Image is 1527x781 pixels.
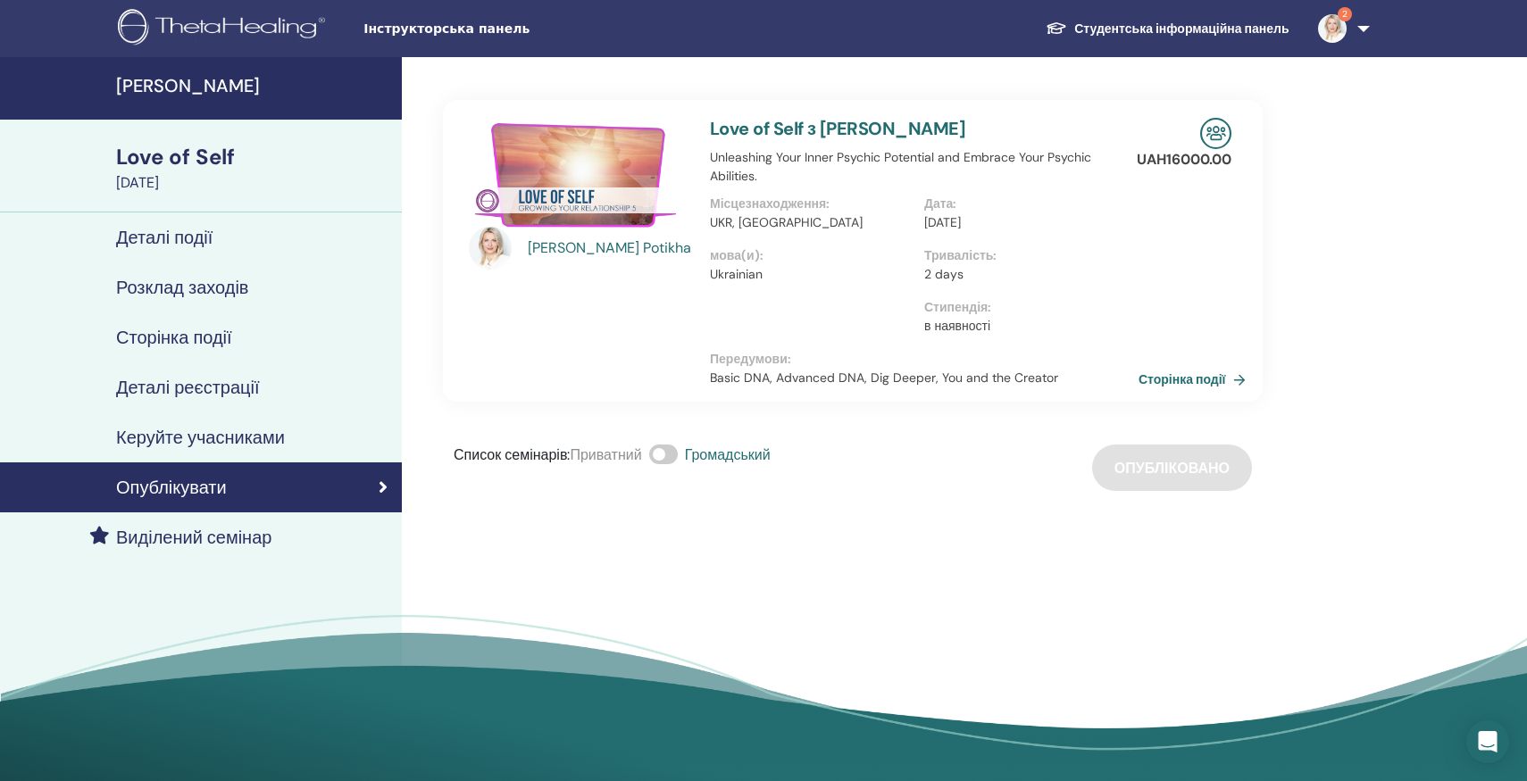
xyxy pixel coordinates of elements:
h4: Деталі реєстрації [116,377,260,398]
p: Місцезнаходження : [710,195,914,213]
p: мова(и) : [710,246,914,265]
p: [DATE] [924,213,1128,232]
span: Список семінарів : [454,445,570,464]
p: Стипендія : [924,298,1128,317]
h4: [PERSON_NAME] [116,75,391,96]
span: 2 [1338,7,1352,21]
p: Передумови : [710,350,1139,369]
p: UKR, [GEOGRAPHIC_DATA] [710,213,914,232]
h4: Розклад заходів [116,277,248,298]
p: в наявності [924,317,1128,336]
h4: Керуйте учасниками [116,427,285,448]
p: 2 days [924,265,1128,284]
a: Love of Self з [PERSON_NAME] [710,117,965,140]
p: Basic DNA, Advanced DNA, Dig Deeper, You and the Creator [710,369,1139,387]
a: Сторінка події [1139,366,1253,393]
span: Громадський [685,445,771,464]
h4: Сторінка події [116,327,232,348]
h4: Деталі події [116,227,213,248]
span: Приватний [570,445,641,464]
a: Love of Self[DATE] [105,142,402,194]
h4: Виділений семінар [116,527,271,548]
img: graduation-cap-white.svg [1046,21,1067,36]
img: Love of Self [469,118,688,232]
img: In-Person Seminar [1200,118,1231,149]
a: [PERSON_NAME] Potikha [528,237,693,259]
div: Love of Self [116,142,391,172]
p: Дата : [924,195,1128,213]
p: Тривалість : [924,246,1128,265]
p: UAH 16000.00 [1137,149,1231,170]
span: Інструкторська панель [363,20,631,38]
p: Unleashing Your Inner Psychic Potential and Embrace Your Psychic Abilities. [710,148,1139,186]
img: default.jpg [469,227,512,270]
div: [DATE] [116,172,391,194]
p: Ukrainian [710,265,914,284]
div: Open Intercom Messenger [1466,720,1509,763]
img: logo.png [118,9,331,49]
h4: Опублікувати [116,477,227,498]
img: default.jpg [1318,14,1347,43]
a: Студентська інформаційна панель [1031,12,1303,46]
